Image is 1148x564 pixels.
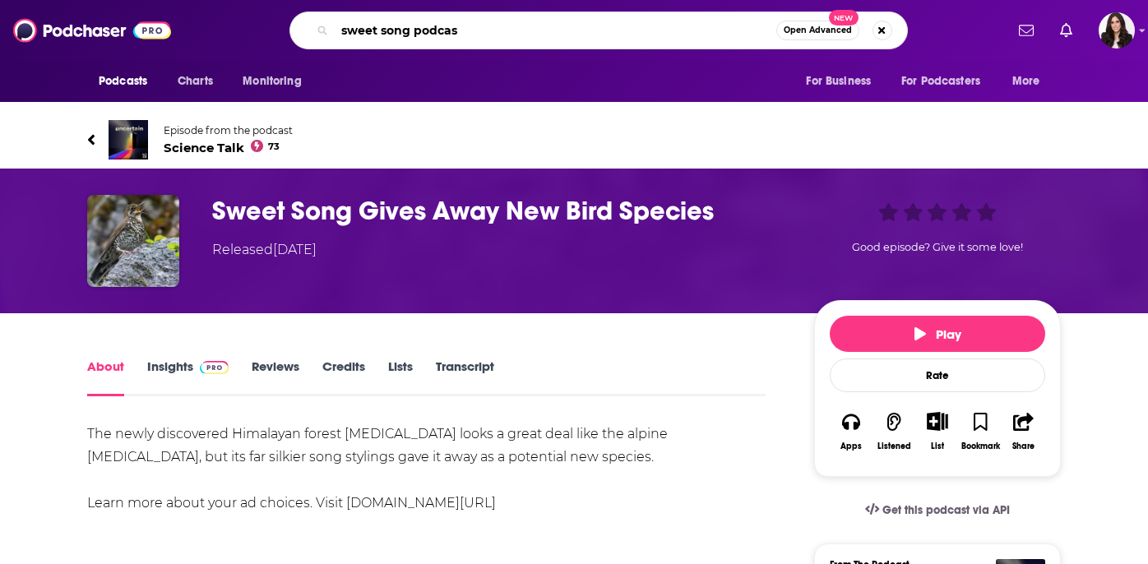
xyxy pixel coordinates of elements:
[959,401,1002,461] button: Bookmark
[1099,12,1135,49] button: Show profile menu
[1001,66,1061,97] button: open menu
[212,240,317,260] div: Released [DATE]
[840,441,862,451] div: Apps
[920,412,954,430] button: Show More Button
[243,70,301,93] span: Monitoring
[1099,12,1135,49] span: Logged in as RebeccaShapiro
[178,70,213,93] span: Charts
[852,241,1023,253] span: Good episode? Give it some love!
[87,358,124,396] a: About
[87,66,169,97] button: open menu
[87,423,766,515] div: The newly discovered Himalayan forest [MEDICAL_DATA] looks a great deal like the alpine [MEDICAL_...
[873,401,915,461] button: Listened
[164,124,293,136] span: Episode from the podcast
[252,358,299,396] a: Reviews
[436,358,494,396] a: Transcript
[87,195,179,287] img: Sweet Song Gives Away New Bird Species
[829,10,859,25] span: New
[200,361,229,374] img: Podchaser Pro
[784,26,852,35] span: Open Advanced
[99,70,147,93] span: Podcasts
[13,15,171,46] img: Podchaser - Follow, Share and Rate Podcasts
[931,441,944,451] div: List
[830,401,873,461] button: Apps
[1012,70,1040,93] span: More
[830,358,1045,392] div: Rate
[1012,441,1035,451] div: Share
[914,326,961,342] span: Play
[776,21,859,40] button: Open AdvancedNew
[388,358,413,396] a: Lists
[268,143,280,150] span: 73
[322,358,365,396] a: Credits
[87,120,1061,159] a: Science TalkEpisode from the podcastScience Talk73
[882,503,1010,517] span: Get this podcast via API
[335,17,776,44] input: Search podcasts, credits, & more...
[916,401,959,461] div: Show More ButtonList
[212,195,788,227] h1: Sweet Song Gives Away New Bird Species
[1099,12,1135,49] img: User Profile
[231,66,322,97] button: open menu
[289,12,908,49] div: Search podcasts, credits, & more...
[806,70,871,93] span: For Business
[830,316,1045,352] button: Play
[877,441,911,451] div: Listened
[1002,401,1045,461] button: Share
[1012,16,1040,44] a: Show notifications dropdown
[109,120,148,159] img: Science Talk
[147,358,229,396] a: InsightsPodchaser Pro
[961,441,1000,451] div: Bookmark
[794,66,891,97] button: open menu
[901,70,980,93] span: For Podcasters
[167,66,223,97] a: Charts
[891,66,1004,97] button: open menu
[852,490,1023,530] a: Get this podcast via API
[1053,16,1079,44] a: Show notifications dropdown
[164,140,293,155] span: Science Talk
